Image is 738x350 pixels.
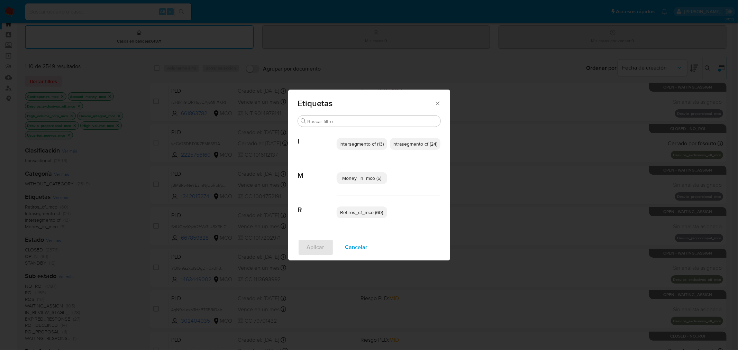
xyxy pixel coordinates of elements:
span: Intersegmento cf (13) [340,140,384,147]
span: I [298,127,337,146]
span: R [298,195,337,214]
button: Cancelar [336,239,377,256]
span: Money_in_mco (5) [342,175,381,182]
span: Cancelar [345,240,368,255]
span: Etiquetas [298,99,435,108]
button: Buscar [301,118,306,124]
div: Intersegmento cf (13) [337,138,387,150]
div: Money_in_mco (5) [337,172,387,184]
div: Retiros_cf_mco (60) [337,206,387,218]
div: Intrasegmento cf (24) [390,138,440,150]
span: Retiros_cf_mco (60) [340,209,383,216]
span: M [298,161,337,180]
button: Cerrar [434,100,440,106]
span: Intrasegmento cf (24) [393,140,438,147]
input: Buscar filtro [308,118,438,125]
